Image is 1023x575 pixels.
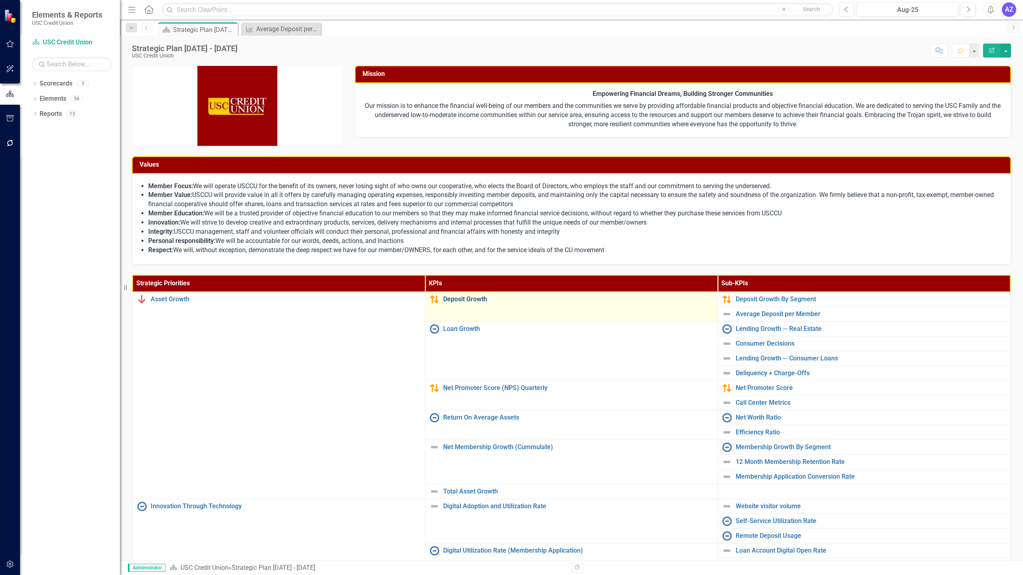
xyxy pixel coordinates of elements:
td: Double-Click to Edit Right Click for Context Menu [425,410,718,440]
img: No Information [430,324,439,334]
img: Not Defined [722,428,732,437]
img: Not Defined [430,487,439,496]
h3: Values [139,161,1006,168]
strong: Integrity: [148,228,174,235]
img: Caution [722,294,732,304]
strong: Member Education: [148,209,204,217]
div: Strategic Plan [DATE] - [DATE] [232,564,315,571]
div: Aug-25 [859,5,956,15]
td: Double-Click to Edit Right Click for Context Menu [425,543,718,573]
td: Double-Click to Edit Right Click for Context Menu [425,499,718,543]
div: 3 [76,80,89,87]
td: Double-Click to Edit Right Click for Context Menu [718,440,1010,455]
a: Lending Growth -- Real Estate [736,325,1006,332]
button: AZ [1002,2,1016,17]
td: Double-Click to Edit Right Click for Context Menu [718,292,1010,307]
div: USC Credit Union [132,53,237,59]
span: Administrator [128,564,165,572]
img: No Information [430,413,439,422]
li: We will be accountable for our words, deeds, actions, and inactions [148,237,1003,246]
a: Average Deposit per Member [243,24,319,34]
strong: Empowering Financial Dreams, Building Stronger Communities [593,90,773,97]
td: Double-Click to Edit Right Click for Context Menu [718,366,1010,381]
div: Strategic Plan [DATE] - [DATE] [132,44,237,53]
a: Net Promoter Score (NPS) Quarterly [443,384,714,392]
a: USC Credit Union [181,564,229,571]
img: No Information [722,516,732,526]
img: Caution [430,294,439,304]
a: Deliquency + Charge-Offs [736,370,1006,377]
a: Deposit Growth [443,296,714,303]
li: We will operate USCCU for the benefit of its owners, never losing sight of who owns our cooperati... [148,182,1003,191]
div: 13 [66,110,79,117]
img: Not Defined [722,354,732,363]
td: Double-Click to Edit Right Click for Context Menu [425,292,718,322]
td: Double-Click to Edit Right Click for Context Menu [718,322,1010,336]
a: Loan Account Digital Open Rate [736,547,1006,554]
a: USC Credit Union [32,38,112,47]
a: Digital Utilization Rate (Membership Application) [443,547,714,554]
a: Net Membership Growth (Cummulate) [443,444,714,451]
img: Not Defined [722,368,732,378]
a: Website visitor volume [736,503,1006,510]
img: Not Defined [430,501,439,511]
strong: Personal responsibility: [148,237,215,245]
a: Consumer Decisions [736,340,1006,347]
a: Reports [40,109,62,119]
a: Deposit Growth By Segment [736,296,1006,303]
h3: Mission [362,70,1007,78]
img: ClearPoint Strategy [4,9,18,23]
img: Not Defined [722,457,732,467]
td: Double-Click to Edit Right Click for Context Menu [718,307,1010,322]
p: Our mission is to enhance the financial well-being of our members and the communities we serve by... [363,100,1003,129]
li: We will strive to develop creative and extraordinary products, services, delivery mechanisms and ... [148,218,1003,227]
td: Double-Click to Edit Right Click for Context Menu [425,322,718,381]
td: Double-Click to Edit Right Click for Context Menu [718,351,1010,366]
img: Caution [430,383,439,393]
img: Not Defined [722,501,732,511]
a: Membership Growth By Segment [736,444,1006,451]
small: USC Credit Union [32,20,102,26]
a: Net Promoter Score [736,384,1006,392]
li: USCCU will provide value in all it offers by carefully managing operating expenses, responsibly i... [148,191,1003,209]
a: Lending Growth -- Consumer Loans [736,355,1006,362]
strong: Respect: [148,246,173,254]
a: Self-Service Utilization Rate [736,517,1006,525]
td: Double-Click to Edit Right Click for Context Menu [718,455,1010,470]
img: No Information [722,531,732,541]
strong: Member Value: [148,191,192,199]
a: Average Deposit per Member [736,310,1006,318]
a: Efficiency Ratio [736,429,1006,436]
td: Double-Click to Edit Right Click for Context Menu [718,514,1010,529]
img: No Information [137,501,147,511]
td: Double-Click to Edit Right Click for Context Menu [718,381,1010,396]
a: Loan Growth [443,325,714,332]
td: Double-Click to Edit Right Click for Context Menu [718,396,1010,410]
td: Double-Click to Edit Right Click for Context Menu [718,410,1010,425]
button: Aug-25 [856,2,959,17]
a: Total Asset Growth [443,488,714,495]
a: 12 Month Membership Retention Rate [736,458,1006,466]
a: Return On Average Assets [443,414,714,421]
img: USC Credit Union | LinkedIn [197,66,277,146]
div: Average Deposit per Member [256,24,319,34]
td: Double-Click to Edit Right Click for Context Menu [133,292,425,499]
a: Net Worth Ratio [736,414,1006,421]
td: Double-Click to Edit Right Click for Context Menu [425,440,718,484]
a: Asset Growth [151,296,421,303]
input: Search ClearPoint... [162,3,833,17]
img: No Information [722,442,732,452]
td: Double-Click to Edit Right Click for Context Menu [718,558,1010,573]
a: Remote Deposit Usage [736,532,1006,539]
li: We will be a trusted provider of objective financial education to our members so that they may ma... [148,209,1003,218]
td: Double-Click to Edit Right Click for Context Menu [718,529,1010,543]
img: Not Defined [722,472,732,481]
button: Search [791,4,831,15]
li: USCCU management, staff and volunteer officials will conduct their personal, professional and fin... [148,227,1003,237]
img: Not Defined [722,309,732,319]
a: Innovation Through Technology [151,503,421,510]
img: Not Defined [722,339,732,348]
input: Search Below... [32,57,112,71]
strong: Member Focus: [148,182,193,190]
